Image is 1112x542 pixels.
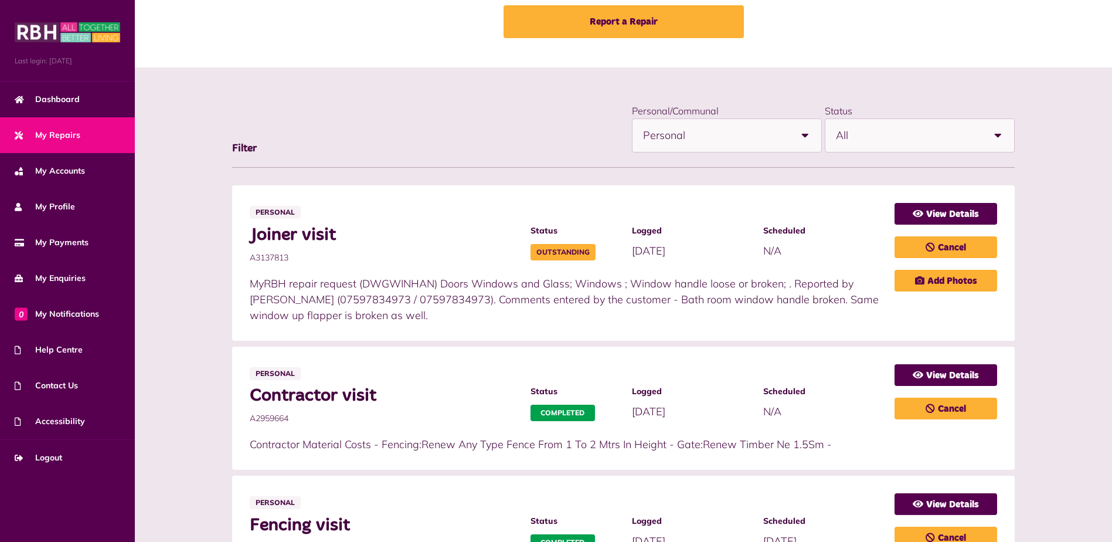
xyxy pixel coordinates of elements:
span: Accessibility [15,415,85,428]
span: Logged [632,385,751,398]
span: Scheduled [763,515,883,527]
a: Cancel [895,236,997,258]
span: My Enquiries [15,272,86,284]
span: Personal [643,119,788,152]
span: [DATE] [632,244,665,258]
span: Last login: [DATE] [15,56,120,66]
span: My Notifications [15,308,99,320]
span: Status [531,225,620,237]
span: My Accounts [15,165,85,177]
a: View Details [895,493,997,515]
span: Logged [632,515,751,527]
span: A2959664 [250,412,519,425]
span: Help Centre [15,344,83,356]
a: View Details [895,203,997,225]
a: Report a Repair [504,5,744,38]
span: My Profile [15,201,75,213]
span: Fencing visit [250,515,519,536]
span: Logout [15,452,62,464]
span: Dashboard [15,93,80,106]
span: Scheduled [763,385,883,398]
span: My Payments [15,236,89,249]
a: View Details [895,364,997,386]
span: Personal [250,206,301,219]
span: Outstanding [531,244,596,260]
span: My Repairs [15,129,80,141]
span: N/A [763,244,781,258]
p: Contractor Material Costs - Fencing:Renew Any Type Fence From 1 To 2 Mtrs In Height - Gate:Renew ... [250,436,883,452]
span: Filter [232,143,257,154]
img: MyRBH [15,21,120,44]
span: Joiner visit [250,225,519,246]
span: All [836,119,981,152]
a: Add Photos [895,270,997,292]
span: Logged [632,225,751,237]
span: Personal [250,367,301,380]
span: [DATE] [632,405,665,418]
span: Personal [250,496,301,509]
span: Completed [531,405,595,421]
span: Contractor visit [250,385,519,406]
span: A3137813 [250,252,519,264]
span: N/A [763,405,781,418]
span: Status [531,385,620,398]
label: Status [825,105,852,117]
span: Status [531,515,620,527]
a: Cancel [895,398,997,419]
span: 0 [15,307,28,320]
label: Personal/Communal [632,105,719,117]
span: Scheduled [763,225,883,237]
span: Contact Us [15,380,78,392]
p: MyRBH repair request (DWGWINHAN) Doors Windows and Glass; Windows ; Window handle loose or broken... [250,276,883,323]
